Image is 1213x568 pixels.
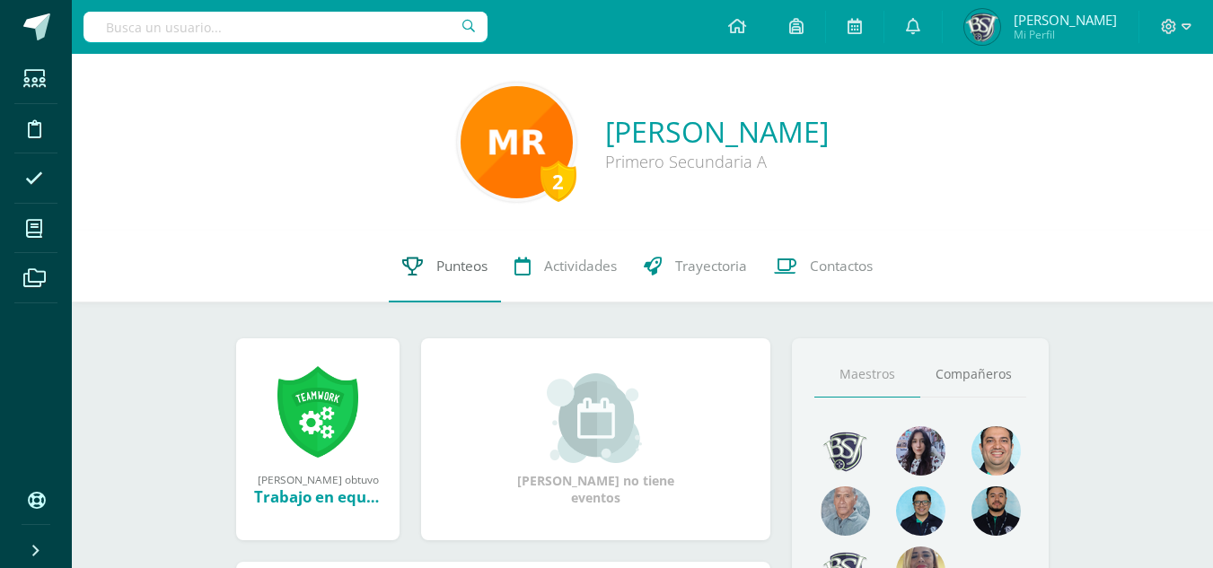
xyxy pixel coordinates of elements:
img: event_small.png [547,373,645,463]
a: Maestros [814,352,920,398]
div: Primero Secundaria A [605,151,829,172]
a: [PERSON_NAME] [605,112,829,151]
img: 31702bfb268df95f55e840c80866a926.png [896,426,945,476]
span: Mi Perfil [1014,27,1117,42]
span: Actividades [544,257,617,275]
span: Contactos [810,257,873,275]
span: Trayectoria [675,257,747,275]
a: Compañeros [920,352,1026,398]
img: 2207c9b573316a41e74c87832a091651.png [971,486,1021,536]
input: Busca un usuario... [84,12,488,42]
div: [PERSON_NAME] no tiene eventos [506,373,686,506]
img: 9eafe38a88bfc982dd86854cc727d639.png [821,426,870,476]
div: Trabajo en equipo [254,486,382,507]
div: 2 [541,161,576,202]
a: Trayectoria [630,231,760,302]
a: Punteos [389,231,501,302]
img: 55ac31a88a72e045f87d4a648e08ca4b.png [821,486,870,536]
div: [PERSON_NAME] obtuvo [254,472,382,486]
img: 677c00e80b79b0324b531866cf3fa47b.png [971,426,1021,476]
span: Punteos [436,257,488,275]
a: Actividades [501,231,630,302]
img: 065dfccafff6cc22795d8c7af1ef8873.png [964,9,1000,45]
a: Contactos [760,231,886,302]
img: d220431ed6a2715784848fdc026b3719.png [896,486,945,536]
span: [PERSON_NAME] [1014,11,1117,29]
img: b40f99f3642f951c383d654175fc1595.png [461,86,573,198]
